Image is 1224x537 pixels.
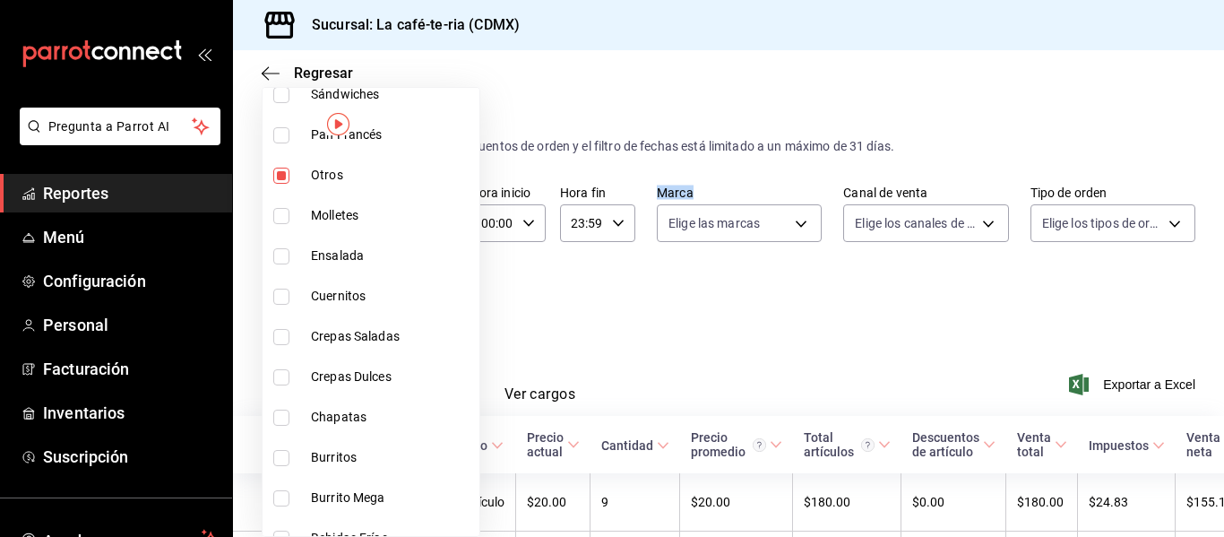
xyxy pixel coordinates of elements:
[311,247,472,265] span: Ensalada
[327,113,349,135] img: Tooltip marker
[311,327,472,346] span: Crepas Saladas
[311,126,472,144] span: Pan Francés
[311,85,472,104] span: Sándwiches
[311,489,472,507] span: Burrito Mega
[311,408,472,427] span: Chapatas
[311,448,472,467] span: Burritos
[311,206,472,225] span: Molletes
[311,368,472,386] span: Crepas Dulces
[311,166,472,185] span: Otros
[311,287,472,306] span: Cuernitos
